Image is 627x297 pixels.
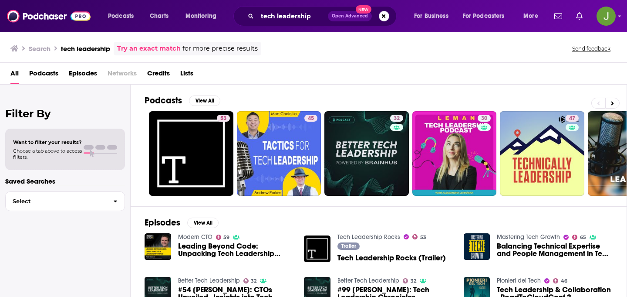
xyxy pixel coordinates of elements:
[189,96,220,106] button: View All
[61,44,110,53] h3: tech leadership
[108,66,137,84] span: Networks
[29,44,51,53] h3: Search
[411,279,416,283] span: 32
[29,66,58,84] a: Podcasts
[237,111,321,196] a: 45
[5,107,125,120] h2: Filter By
[147,66,170,84] a: Credits
[356,5,371,14] span: New
[117,44,181,54] a: Try an exact match
[497,277,541,284] a: Pionieri del Tech
[481,114,487,123] span: 30
[463,10,505,22] span: For Podcasters
[304,236,330,262] img: Tech Leadership Rocks (Trailer)
[69,66,97,84] a: Episodes
[178,242,294,257] span: Leading Beyond Code: Unpacking Tech Leadership Trials with [PERSON_NAME], Tech Leadership Coach &...
[242,6,405,26] div: Search podcasts, credits, & more...
[185,10,216,22] span: Monitoring
[412,111,497,196] a: 30
[257,9,328,23] input: Search podcasts, credits, & more...
[108,10,134,22] span: Podcasts
[341,243,356,249] span: Trailer
[412,234,426,239] a: 53
[150,10,169,22] span: Charts
[561,279,567,283] span: 46
[187,218,219,228] button: View All
[144,9,174,23] a: Charts
[180,66,193,84] a: Lists
[500,111,584,196] a: 47
[403,278,416,283] a: 32
[523,10,538,22] span: More
[145,95,220,106] a: PodcastsView All
[223,236,229,239] span: 59
[13,139,82,145] span: Want to filter your results?
[178,242,294,257] a: Leading Beyond Code: Unpacking Tech Leadership Trials with Noah Cantor, Tech Leadership Coach & A...
[145,217,180,228] h2: Episodes
[145,95,182,106] h2: Podcasts
[457,9,517,23] button: open menu
[597,7,616,26] img: User Profile
[337,233,400,241] a: Tech Leadership Rocks
[5,177,125,185] p: Saved Searches
[243,278,257,283] a: 32
[553,278,567,283] a: 46
[102,9,145,23] button: open menu
[149,111,233,196] a: 53
[566,115,579,122] a: 47
[217,115,230,122] a: 53
[13,148,82,160] span: Choose a tab above to access filters.
[394,114,400,123] span: 32
[7,8,91,24] img: Podchaser - Follow, Share and Rate Podcasts
[597,7,616,26] span: Logged in as jon47193
[570,45,613,52] button: Send feedback
[10,66,19,84] a: All
[551,9,566,24] a: Show notifications dropdown
[332,14,368,18] span: Open Advanced
[597,7,616,26] button: Show profile menu
[328,11,372,21] button: Open AdvancedNew
[304,115,317,122] a: 45
[324,111,409,196] a: 32
[145,233,171,260] img: Leading Beyond Code: Unpacking Tech Leadership Trials with Noah Cantor, Tech Leadership Coach & A...
[216,235,230,240] a: 59
[464,233,490,260] img: Balancing Technical Expertise and People Management in Tech Leadership
[178,233,212,241] a: Modern CTO
[569,114,575,123] span: 47
[408,9,459,23] button: open menu
[580,236,586,239] span: 65
[179,9,228,23] button: open menu
[178,277,240,284] a: Better Tech Leadership
[497,233,560,241] a: Mastering Tech Growth
[517,9,549,23] button: open menu
[497,242,613,257] a: Balancing Technical Expertise and People Management in Tech Leadership
[337,277,399,284] a: Better Tech Leadership
[6,198,106,204] span: Select
[414,10,448,22] span: For Business
[572,235,586,240] a: 65
[308,114,314,123] span: 45
[220,114,226,123] span: 53
[337,254,446,262] a: Tech Leadership Rocks (Trailer)
[573,9,586,24] a: Show notifications dropdown
[420,236,426,239] span: 53
[251,279,256,283] span: 32
[5,191,125,211] button: Select
[182,44,258,54] span: for more precise results
[145,217,219,228] a: EpisodesView All
[478,115,491,122] a: 30
[390,115,403,122] a: 32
